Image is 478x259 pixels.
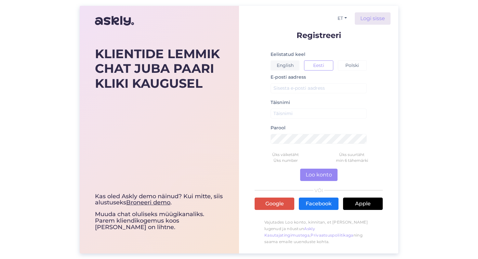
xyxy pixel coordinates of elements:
label: Parool [271,124,285,131]
button: English [271,60,299,71]
label: E-posti aadress [271,74,306,81]
button: ET [335,14,350,23]
div: min 6 tähemärki [319,158,385,163]
a: Facebook [299,198,339,210]
button: Loo konto [300,169,338,181]
a: Broneeri demo [126,199,170,206]
button: Polski [338,60,367,71]
label: Eelistatud keel [271,51,305,58]
a: Logi sisse [355,12,391,25]
a: Privaatsuspoliitikaga [311,233,353,238]
p: Registreeri [255,31,383,39]
input: Sisesta e-posti aadress [271,83,367,93]
div: Üks väiketäht [252,152,319,158]
div: Muuda chat oluliseks müügikanaliks. Parem kliendikogemus koos [PERSON_NAME] on lihtne. [95,193,224,231]
a: Askly Kasutajatingimustega [264,226,315,238]
a: Google [255,198,294,210]
label: Täisnimi [271,99,290,106]
div: KLIENTIDE LEMMIK CHAT JUBA PAARI KLIKI KAUGUSEL [95,46,224,91]
span: VÕI [313,188,324,193]
img: Askly [95,13,134,29]
button: Eesti [304,60,333,71]
p: Vajutades Loo konto, kinnitan, et [PERSON_NAME] lugenud ja nõustun , ning saama emaile uuenduste ... [255,216,383,248]
a: Apple [343,198,383,210]
input: Täisnimi [271,109,367,119]
div: Üks suurtäht [319,152,385,158]
div: Kas oled Askly demo näinud? Kui mitte, siis alustuseks . [95,193,224,206]
div: Üks number [252,158,319,163]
